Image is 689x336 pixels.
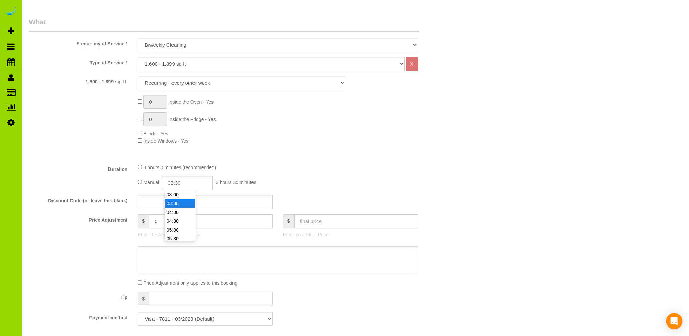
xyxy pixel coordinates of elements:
label: 1,600 - 1,899 sq. ft. [24,76,133,85]
label: Discount Code (or leave this blank) [24,195,133,204]
legend: What [29,17,419,32]
label: Duration [24,163,133,173]
label: Price Adjustment [24,214,133,223]
label: Type of Service * [24,57,133,66]
span: Inside the Fridge - Yes [168,117,216,122]
span: Inside Windows - Yes [143,138,188,144]
label: Tip [24,292,133,301]
span: 3 hours 30 minutes [216,180,256,185]
p: Enter the Amount to Adjust, or [138,231,272,238]
span: $ [283,214,294,228]
span: Manual [143,180,159,185]
li: 04:00 [165,208,195,217]
label: Frequency of Service * [24,38,133,47]
label: Payment method [24,312,133,321]
li: 05:30 [165,234,195,243]
span: 3 hours 0 minutes (recommended) [143,165,216,170]
img: Automaid Logo [4,7,18,16]
span: $ [138,214,149,228]
span: Inside the Oven - Yes [168,99,214,105]
span: Blinds - Yes [143,131,168,136]
span: $ [138,292,149,305]
span: Price Adjustment only applies to this booking [143,280,237,286]
div: Open Intercom Messenger [666,313,682,329]
li: 03:00 [165,190,195,199]
p: Enter your Final Price [283,231,418,238]
input: final price [294,214,418,228]
li: 05:00 [165,225,195,234]
li: 04:30 [165,217,195,225]
li: 03:30 [165,199,195,208]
